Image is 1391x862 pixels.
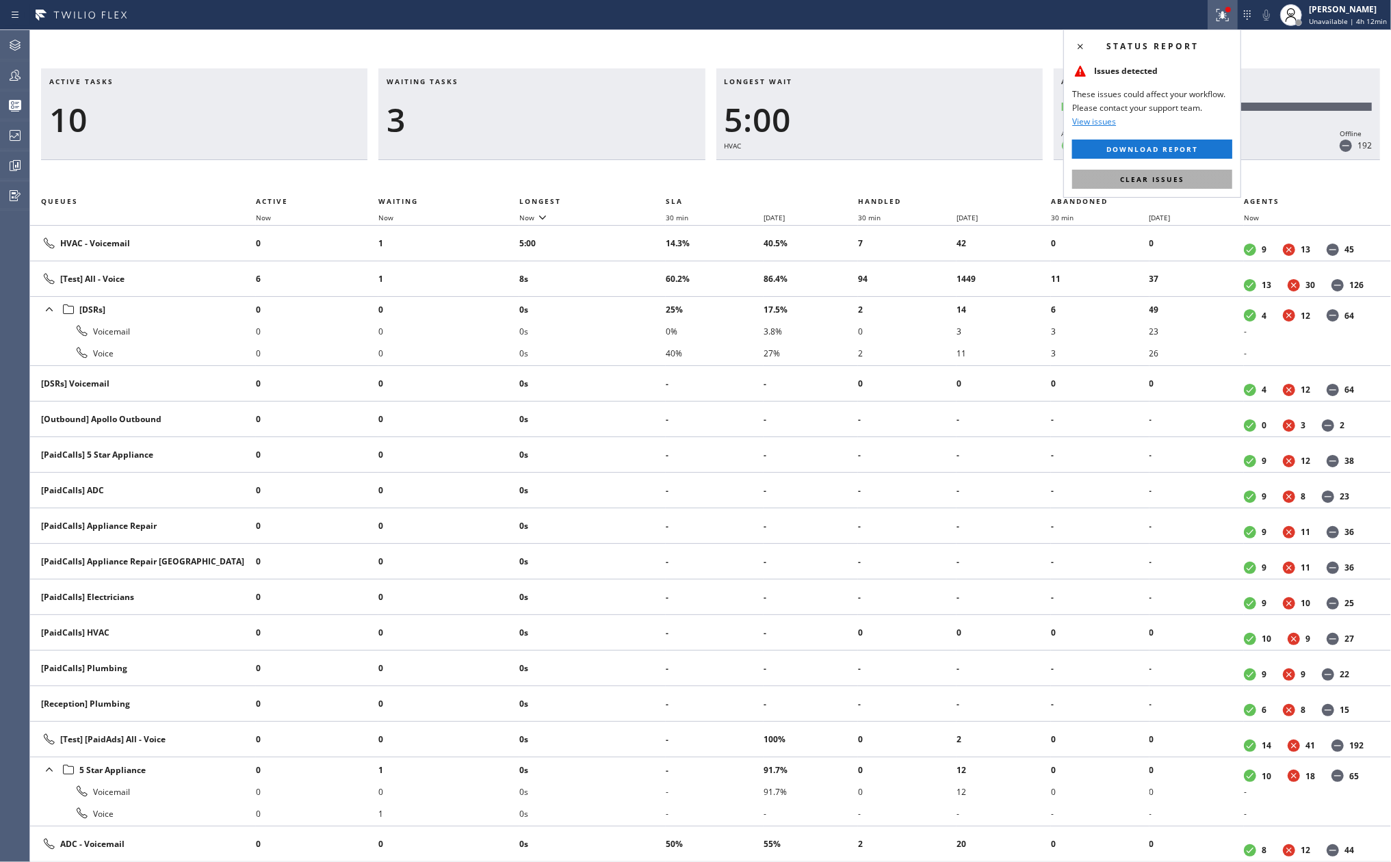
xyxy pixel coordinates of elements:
dt: Available [1244,309,1256,322]
dd: 9 [1262,668,1266,680]
li: 2 [858,342,956,364]
dt: Available [1244,597,1256,610]
li: 2 [858,298,956,320]
li: 6 [1051,298,1149,320]
li: - [957,480,1051,501]
li: - [666,408,764,430]
dd: 192 [1357,140,1372,151]
li: 0 [256,622,378,644]
li: 0 [378,729,519,750]
li: 26 [1149,342,1244,364]
div: [PaidCalls] Electricians [41,591,245,603]
li: 0s [519,657,666,679]
dd: 38 [1344,455,1354,467]
span: 30 min [858,213,881,222]
dt: Available [1244,704,1256,716]
dd: 36 [1344,562,1354,573]
div: [PaidCalls] HVAC [41,627,245,638]
li: 7 [858,233,956,254]
dd: 9 [1262,597,1266,609]
li: 0 [858,759,956,781]
li: 0 [1051,373,1149,395]
li: 91.7% [764,759,858,781]
dt: Offline [1327,633,1339,645]
span: Agents [1244,196,1279,206]
li: 0s [519,586,666,608]
li: 0 [858,622,956,644]
li: 23 [1149,320,1244,342]
li: - [666,480,764,501]
li: - [764,480,858,501]
li: 0 [378,408,519,430]
li: 0s [519,480,666,501]
span: Now [256,213,271,222]
div: [PaidCalls] Appliance Repair [GEOGRAPHIC_DATA] [41,556,245,567]
span: Now [519,213,534,222]
li: 0 [256,408,378,430]
dt: Offline [1327,455,1339,467]
div: Voicemail [41,323,245,339]
dt: Offline [1327,562,1339,574]
li: 0s [519,444,666,466]
span: Unavailable | 4h 12min [1309,16,1387,26]
li: 40% [666,342,764,364]
li: - [957,444,1051,466]
dd: 4 [1262,310,1266,322]
div: Available [1062,127,1092,140]
span: [DATE] [1149,213,1171,222]
dd: 192 [1349,740,1364,751]
li: 0s [519,693,666,715]
dd: 8 [1301,491,1305,502]
li: - [666,444,764,466]
div: [PaidCalls] Appliance Repair [41,520,245,532]
li: 0 [378,298,519,320]
dd: 9 [1262,455,1266,467]
dd: 126 [1349,279,1364,291]
li: 14 [957,298,1051,320]
li: 0 [1051,729,1149,750]
span: Abandoned [1051,196,1108,206]
div: [PaidCalls] Plumbing [41,662,245,674]
dd: 10 [1262,633,1271,644]
li: 0s [519,622,666,644]
li: 8s [519,268,666,290]
dd: 10 [1301,597,1310,609]
dt: Offline [1322,668,1334,681]
li: 0 [256,693,378,715]
li: - [957,408,1051,430]
li: - [666,657,764,679]
li: 0s [519,551,666,573]
li: 0 [378,622,519,644]
li: 0 [1051,759,1149,781]
li: 0 [1149,759,1244,781]
li: 3 [1051,342,1149,364]
li: - [666,622,764,644]
li: 0 [858,320,956,342]
li: 0 [378,781,519,802]
li: 0 [1149,373,1244,395]
dd: 9 [1262,526,1266,538]
dt: Available [1244,384,1256,396]
dd: 6 [1262,704,1266,716]
li: 0 [256,657,378,679]
li: 0s [519,320,666,342]
dt: Offline [1322,419,1334,432]
span: Waiting tasks [387,77,458,86]
span: SLA [666,196,683,206]
div: Voice [41,345,245,361]
li: - [764,622,858,644]
li: - [957,586,1051,608]
li: - [957,515,1051,537]
li: 94 [858,268,956,290]
dt: Available [1244,770,1256,782]
li: 0s [519,373,666,395]
li: 1 [378,268,519,290]
li: 0 [256,729,378,750]
li: - [957,657,1051,679]
li: 0 [256,298,378,320]
dt: Offline [1327,309,1339,322]
div: [PaidCalls] ADC [41,484,245,496]
dd: 14 [1262,740,1271,751]
li: 0 [1051,622,1149,644]
dt: Offline [1331,740,1344,752]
